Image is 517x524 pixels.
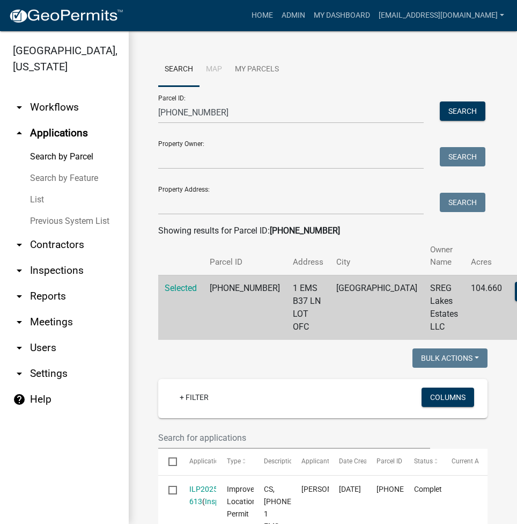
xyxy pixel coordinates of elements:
[13,316,26,329] i: arrow_drop_down
[158,427,430,449] input: Search for applications
[13,367,26,380] i: arrow_drop_down
[13,290,26,303] i: arrow_drop_down
[254,449,291,475] datatable-header-cell: Description
[203,237,286,275] th: Parcel ID
[440,101,485,121] button: Search
[13,101,26,114] i: arrow_drop_down
[330,237,424,275] th: City
[414,457,433,465] span: Status
[376,485,440,493] span: 005-113-026
[189,485,220,506] a: ILP2025-613
[228,53,285,87] a: My Parcels
[189,483,206,508] div: ( )
[339,485,361,493] span: 06/03/2025
[203,275,286,340] td: [PHONE_NUMBER]
[247,5,277,26] a: Home
[452,457,496,465] span: Current Activity
[464,275,508,340] td: 104.660
[301,485,359,493] span: Steve Vallee
[13,341,26,354] i: arrow_drop_down
[412,348,488,368] button: Bulk Actions
[270,225,340,236] strong: [PHONE_NUMBER]
[329,449,366,475] datatable-header-cell: Date Created
[171,388,217,407] a: + Filter
[286,237,330,275] th: Address
[404,449,441,475] datatable-header-cell: Status
[422,388,474,407] button: Columns
[158,449,179,475] datatable-header-cell: Select
[301,457,329,465] span: Applicant
[158,53,200,87] a: Search
[158,224,488,237] div: Showing results for Parcel ID:
[205,497,243,506] a: Inspections
[366,449,404,475] datatable-header-cell: Parcel ID
[179,449,216,475] datatable-header-cell: Application Number
[441,449,479,475] datatable-header-cell: Current Activity
[309,5,374,26] a: My Dashboard
[464,237,508,275] th: Acres
[440,147,485,166] button: Search
[376,457,402,465] span: Parcel ID
[339,457,376,465] span: Date Created
[440,193,485,212] button: Search
[216,449,254,475] datatable-header-cell: Type
[424,275,464,340] td: SREG Lakes Estates LLC
[374,5,508,26] a: [EMAIL_ADDRESS][DOMAIN_NAME]
[165,283,197,293] a: Selected
[189,457,248,465] span: Application Number
[291,449,329,475] datatable-header-cell: Applicant
[286,275,330,340] td: 1 EMS B37 LN LOT OFC
[264,457,297,465] span: Description
[227,457,241,465] span: Type
[13,238,26,251] i: arrow_drop_down
[13,393,26,406] i: help
[424,237,464,275] th: Owner Name
[277,5,309,26] a: Admin
[13,264,26,277] i: arrow_drop_down
[330,275,424,340] td: [GEOGRAPHIC_DATA]
[13,127,26,140] i: arrow_drop_up
[414,485,450,493] span: Completed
